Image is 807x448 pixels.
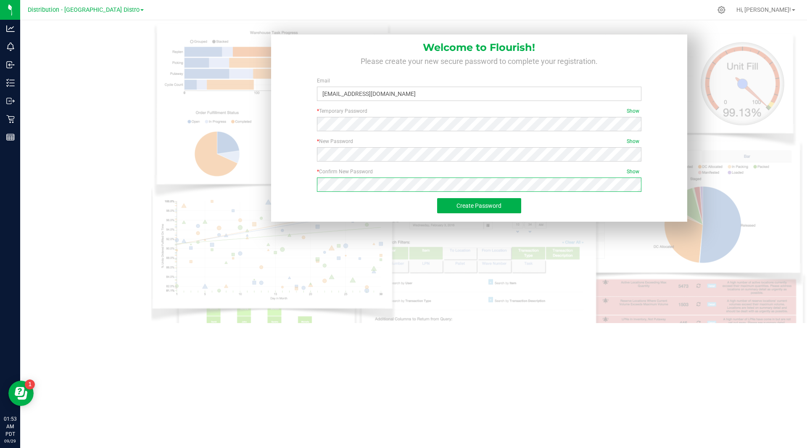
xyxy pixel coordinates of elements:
p: 01:53 AM PDT [4,415,16,438]
inline-svg: Retail [6,115,15,123]
inline-svg: Inventory [6,79,15,87]
span: Distribution - [GEOGRAPHIC_DATA] Distro [28,6,140,13]
label: New Password [317,138,641,145]
inline-svg: Monitoring [6,42,15,51]
label: Email [317,77,641,85]
span: Please create your new secure password to complete your registration. [361,57,598,66]
label: Confirm New Password [317,168,641,175]
inline-svg: Reports [6,133,15,141]
inline-svg: Inbound [6,61,15,69]
h1: Welcome to Flourish! [283,34,675,53]
iframe: Resource center [8,381,34,406]
label: Temporary Password [317,107,641,115]
button: Create Password [437,198,521,213]
iframe: Resource center unread badge [25,379,35,390]
span: Hi, [PERSON_NAME]! [736,6,791,13]
span: Show [627,107,639,115]
span: Show [627,138,639,145]
div: Manage settings [716,6,727,14]
span: Create Password [456,202,501,209]
span: Show [627,168,639,175]
p: 09/29 [4,438,16,444]
inline-svg: Analytics [6,24,15,33]
inline-svg: Outbound [6,97,15,105]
